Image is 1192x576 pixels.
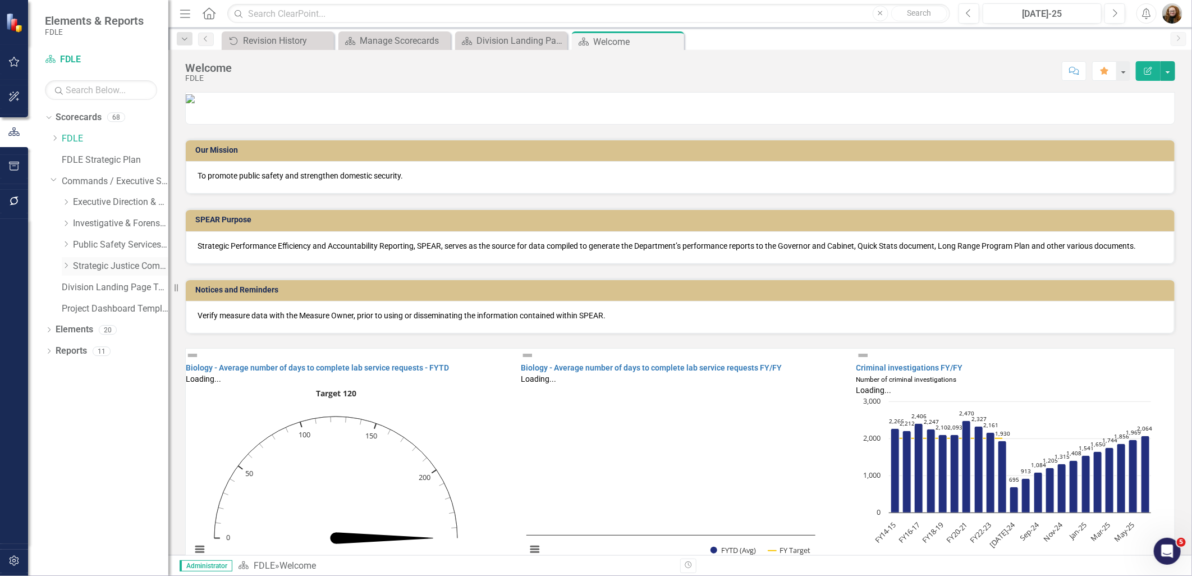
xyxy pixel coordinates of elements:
[316,388,356,399] text: Target 120
[889,417,904,425] text: 2,266
[721,545,756,555] text: FYTD (Avg)
[73,217,168,230] a: Investigative & Forensic Services Command
[1009,476,1019,483] text: 695
[1137,424,1152,432] text: 2,064
[780,545,810,555] text: FY Target
[944,520,969,545] text: FY20-21
[947,423,962,431] text: 2,093
[962,421,970,513] path: FY20-21, 2,470. FYTD (Sum).
[521,373,839,385] div: Loading...
[419,472,431,482] text: 200
[185,62,232,74] div: Welcome
[1089,520,1112,543] text: Mar-25
[521,363,782,372] a: Biology - Average number of days to complete lab service requests FY/FY
[521,349,534,362] img: Not Defined
[195,286,1169,294] h3: Notices and Reminders
[299,429,310,440] text: 100
[73,196,168,209] a: Executive Direction & Business Support
[73,239,168,252] a: Public Safety Services Command
[1177,538,1186,547] span: 5
[198,240,1163,252] p: Strategic Performance Efficiency and Accountability Reporting, SPEAR, serves as the source for da...
[45,80,157,100] input: Search Below...
[1034,473,1042,513] path: Sep-24, 1,084. FYTD (Sum).
[1031,461,1046,469] text: 1,084
[1021,479,1030,513] path: Aug-24, 913. FYTD (Sum).
[936,423,951,431] text: 2,100
[971,415,987,423] text: 2,327
[1081,456,1090,513] path: Jan-25, 1,541. FYTD (Sum).
[896,520,921,545] text: FY16-17
[107,113,125,122] div: 68
[968,520,993,545] text: FY22-23
[1021,467,1031,475] text: 913
[995,429,1010,437] text: 1,930
[254,560,275,571] a: FDLE
[927,429,935,513] path: FY17-18, 2,247. FYTD (Sum).
[45,14,144,28] span: Elements & Reports
[62,303,168,316] a: Project Dashboard Template
[950,435,959,513] path: FY19-20, 2,093. FYTD (Sum).
[891,6,947,21] button: Search
[983,3,1102,24] button: [DATE]-25
[224,34,331,48] a: Revision History
[959,409,974,417] text: 2,470
[974,427,983,513] path: FY21-22, 2,327. FYTD (Sum).
[527,541,543,557] button: View chart menu, Chart
[1117,444,1125,513] path: Apr-25, 1,856. FYTD (Sum).
[863,470,881,480] text: 1,000
[62,281,168,294] a: Division Landing Page Template
[1055,452,1070,460] text: 1,315
[1105,448,1113,513] path: Mar-25, 1,744. FYTD (Sum).
[907,8,931,17] span: Search
[360,34,448,48] div: Manage Scorecards
[180,560,232,572] span: Administrator
[186,94,195,103] img: SPEAR_4_with%20FDLE%20New%20Logo_2.jpg
[920,520,946,545] text: FY18-19
[56,111,102,124] a: Scorecards
[900,419,915,427] text: 2,212
[998,441,1006,513] path: FY23-24, 1,930. FYTD (Sum).
[593,35,681,49] div: Welcome
[366,431,378,441] text: 150
[710,546,757,555] button: Show FYTD (Avg)
[1066,520,1089,542] text: Jan-25
[1162,3,1182,24] img: Jennifer Siddoway
[856,385,1175,396] div: Loading...
[1093,452,1102,513] path: Feb-25, 1,650. FYTD (Sum).
[1041,520,1065,544] text: Nov-24
[186,385,504,567] div: Target 120. Highcharts interactive chart.
[1129,440,1137,513] path: May-25, 1,969. FYTD (Sum).
[1114,432,1129,440] text: 1,856
[185,74,232,83] div: FDLE
[341,34,448,48] a: Manage Scorecards
[458,34,565,48] a: Division Landing Page Template
[1018,520,1042,543] text: Sep-24
[192,541,208,557] button: View chart menu, Target 120
[62,154,168,167] a: FDLE Strategic Plan
[938,435,947,513] path: FY18-19, 2,100. FYTD (Sum).
[195,146,1169,154] h3: Our Mission
[227,4,950,24] input: Search ClearPoint...
[186,363,449,372] a: Biology - Average number of days to complete lab service requests - FYTD
[987,7,1098,21] div: [DATE]-25
[93,346,111,356] div: 11
[336,533,433,544] path: No value. FYTD (Avg).
[186,373,504,385] div: Loading...
[1154,538,1181,565] iframe: Intercom live chat
[987,520,1017,550] text: [DATE]-24
[198,170,1163,181] p: To promote public safety and strengthen domestic security.
[226,532,230,542] text: 0
[1066,449,1081,457] text: 1,408
[891,429,899,513] path: FY14-15, 2,266. FYTD (Sum).
[862,552,878,568] button: View chart menu, Chart
[902,431,911,513] path: FY15-16, 2,212. FYTD (Sum).
[198,311,606,320] span: Verify measure data with the Measure Owner, prior to using or disseminating the information conta...
[863,396,881,406] text: 3,000
[1141,436,1149,513] path: Jun-25, 2,064. FYTD (Sum).
[238,560,672,573] div: »
[863,433,881,443] text: 2,000
[73,260,168,273] a: Strategic Justice Command
[62,132,168,145] a: FDLE
[476,34,565,48] div: Division Landing Page Template
[1069,461,1078,513] path: Dec-24, 1,408. FYTD (Sum).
